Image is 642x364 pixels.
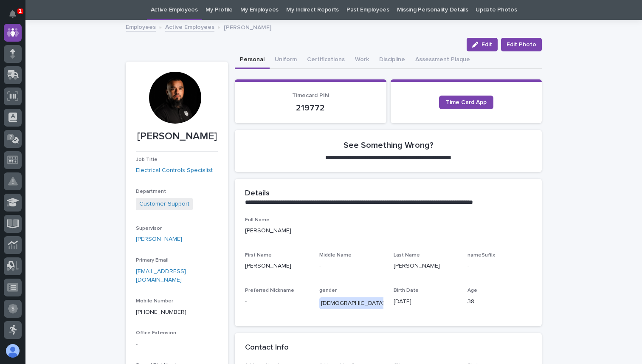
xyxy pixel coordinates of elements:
[245,343,289,353] h2: Contact Info
[245,253,272,258] span: First Name
[136,130,218,143] p: [PERSON_NAME]
[439,96,493,109] a: Time Card App
[165,22,214,31] a: Active Employees
[319,262,383,271] p: -
[235,51,270,69] button: Personal
[319,253,352,258] span: Middle Name
[394,253,420,258] span: Last Name
[245,297,309,306] p: -
[319,297,386,310] div: [DEMOGRAPHIC_DATA]
[136,268,186,283] a: [EMAIL_ADDRESS][DOMAIN_NAME]
[245,189,270,198] h2: Details
[245,262,309,271] p: [PERSON_NAME]
[270,51,302,69] button: Uniform
[136,309,186,315] a: [PHONE_NUMBER]
[467,297,532,306] p: 38
[4,342,22,360] button: users-avatar
[136,189,166,194] span: Department
[136,157,158,162] span: Job Title
[292,93,329,99] span: Timecard PIN
[446,99,487,105] span: Time Card App
[126,22,156,31] a: Employees
[245,226,532,235] p: [PERSON_NAME]
[136,166,213,175] a: Electrical Controls Specialist
[302,51,350,69] button: Certifications
[467,262,532,271] p: -
[19,8,22,14] p: 1
[467,253,495,258] span: nameSuffix
[350,51,374,69] button: Work
[11,10,22,24] div: Notifications1
[481,42,492,48] span: Edit
[139,200,189,209] a: Customer Support
[507,40,536,49] span: Edit Photo
[410,51,475,69] button: Assessment Plaque
[136,235,182,244] a: [PERSON_NAME]
[136,330,176,336] span: Office Extension
[344,140,434,150] h2: See Something Wrong?
[136,340,218,349] p: -
[245,288,294,293] span: Preferred Nickname
[136,226,162,231] span: Supervisor
[136,258,169,263] span: Primary Email
[467,288,477,293] span: Age
[394,262,458,271] p: [PERSON_NAME]
[394,288,419,293] span: Birth Date
[374,51,410,69] button: Discipline
[467,38,498,51] button: Edit
[136,299,173,304] span: Mobile Number
[319,288,337,293] span: gender
[394,297,458,306] p: [DATE]
[4,5,22,23] button: Notifications
[224,22,271,31] p: [PERSON_NAME]
[245,103,376,113] p: 219772
[245,217,270,223] span: Full Name
[501,38,542,51] button: Edit Photo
